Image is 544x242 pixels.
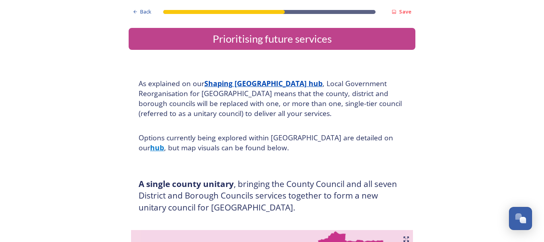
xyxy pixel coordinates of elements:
h3: , bringing the County Council and all seven District and Borough Councils services together to fo... [139,178,405,214]
strong: Save [399,8,411,15]
span: Back [140,8,151,16]
div: Prioritising future services [132,31,412,47]
button: Open Chat [509,207,532,230]
h4: Options currently being explored within [GEOGRAPHIC_DATA] are detailed on our , but map visuals c... [139,133,405,153]
strong: A single county unitary [139,178,234,189]
a: Shaping [GEOGRAPHIC_DATA] hub [204,79,323,88]
h4: As explained on our , Local Government Reorganisation for [GEOGRAPHIC_DATA] means that the county... [139,79,405,118]
a: hub [150,143,164,152]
